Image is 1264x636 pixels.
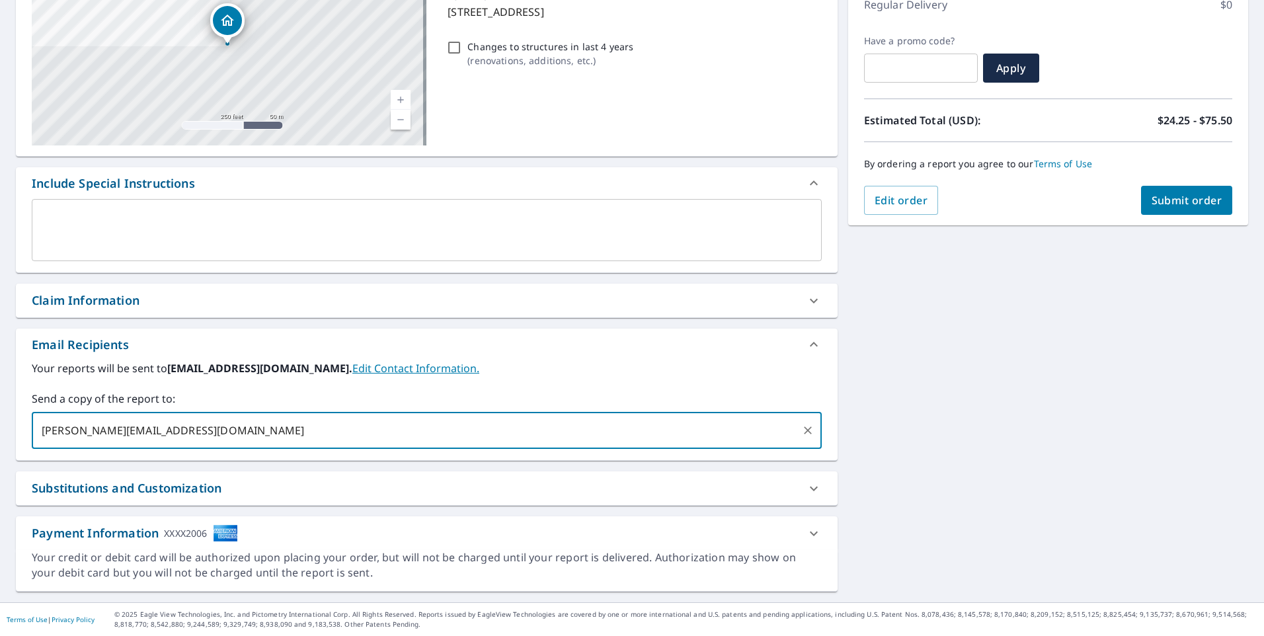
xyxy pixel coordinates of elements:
[1141,186,1233,215] button: Submit order
[16,284,838,317] div: Claim Information
[864,158,1232,170] p: By ordering a report you agree to our
[1158,112,1232,128] p: $24.25 - $75.50
[16,167,838,199] div: Include Special Instructions
[16,471,838,505] div: Substitutions and Customization
[875,193,928,208] span: Edit order
[1152,193,1222,208] span: Submit order
[391,110,411,130] a: Current Level 17, Zoom Out
[448,4,816,20] p: [STREET_ADDRESS]
[467,54,633,67] p: ( renovations, additions, etc. )
[213,524,238,542] img: cardImage
[32,292,139,309] div: Claim Information
[32,479,221,497] div: Substitutions and Customization
[7,615,48,624] a: Terms of Use
[114,610,1257,629] p: © 2025 Eagle View Technologies, Inc. and Pictometry International Corp. All Rights Reserved. Repo...
[32,550,822,580] div: Your credit or debit card will be authorized upon placing your order, but will not be charged unt...
[32,524,238,542] div: Payment Information
[391,90,411,110] a: Current Level 17, Zoom In
[32,175,195,192] div: Include Special Instructions
[864,112,1048,128] p: Estimated Total (USD):
[32,336,129,354] div: Email Recipients
[52,615,95,624] a: Privacy Policy
[467,40,633,54] p: Changes to structures in last 4 years
[983,54,1039,83] button: Apply
[32,391,822,407] label: Send a copy of the report to:
[210,3,245,44] div: Dropped pin, building 1, Residential property, 20 S 7th Ave Laurel, MT 59044
[799,421,817,440] button: Clear
[864,186,939,215] button: Edit order
[16,516,838,550] div: Payment InformationXXXX2006cardImage
[352,361,479,376] a: EditContactInfo
[994,61,1029,75] span: Apply
[16,329,838,360] div: Email Recipients
[167,361,352,376] b: [EMAIL_ADDRESS][DOMAIN_NAME].
[864,35,978,47] label: Have a promo code?
[1034,157,1093,170] a: Terms of Use
[164,524,207,542] div: XXXX2006
[32,360,822,376] label: Your reports will be sent to
[7,616,95,623] p: |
